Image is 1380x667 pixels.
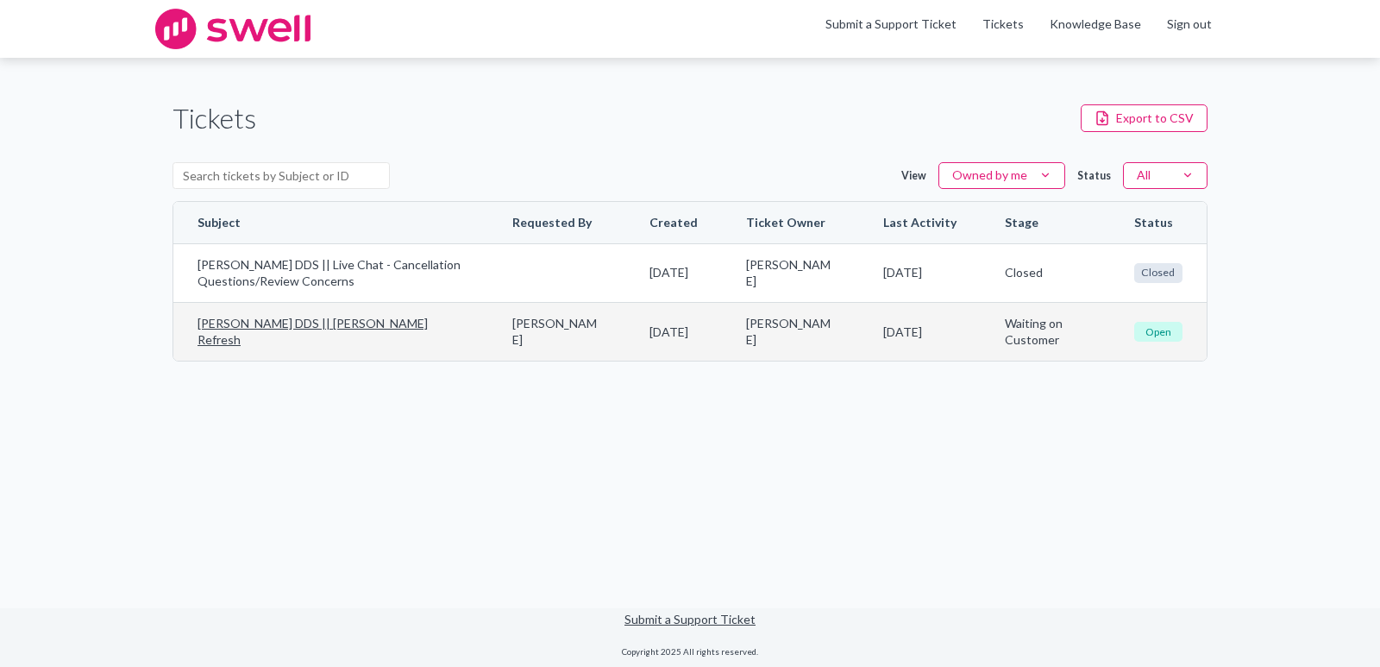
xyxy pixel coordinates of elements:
a: Sign out [1167,16,1212,33]
th: Last Activity [859,202,981,243]
button: All [1123,162,1207,190]
img: swell [155,9,310,49]
th: Stage [981,202,1110,243]
ul: Main menu [812,16,1225,43]
td: [DATE] [859,302,981,361]
span: Waiting on Customer [1005,315,1086,349]
th: Ticket Owner [722,202,859,243]
th: Requested By [488,202,625,243]
th: Created [625,202,722,243]
a: [PERSON_NAME] DDS || Live Chat - Cancellation Questions/Review Concerns [198,256,464,290]
a: Knowledge Base [1050,16,1141,33]
h1: Tickets [172,99,256,138]
span: [PERSON_NAME] [746,256,835,290]
label: Status [1077,168,1111,183]
span: Closed [1134,263,1182,283]
nav: Swell CX Support [812,16,1225,43]
a: Submit a Support Ticket [624,612,756,626]
span: Open [1134,322,1182,342]
a: Submit a Support Ticket [825,16,957,31]
td: [DATE] [859,243,981,302]
iframe: Chat Widget [1294,584,1380,667]
label: View [901,168,926,183]
span: Closed [1005,264,1086,281]
td: [DATE] [625,302,722,361]
input: Search tickets by Subject or ID [172,162,390,190]
span: [PERSON_NAME] [746,315,835,349]
button: Export to CSV [1081,104,1207,132]
td: [DATE] [625,243,722,302]
th: Subject [173,202,488,243]
button: Owned by me [938,162,1065,190]
th: Status [1110,202,1207,243]
span: [PERSON_NAME] [512,315,601,349]
a: Tickets [982,16,1024,33]
div: Navigation Menu [969,16,1225,43]
a: [PERSON_NAME] DDS || [PERSON_NAME] Refresh [198,315,464,349]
